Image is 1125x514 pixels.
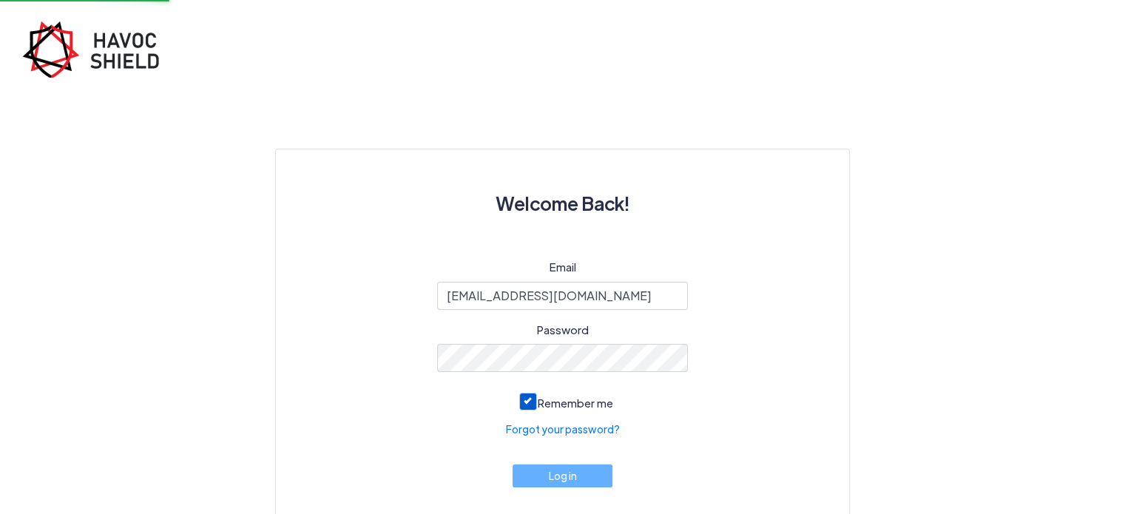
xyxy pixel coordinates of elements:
h3: Welcome Back! [311,185,814,222]
button: Log in [513,464,613,487]
iframe: Chat Widget [879,354,1125,514]
label: Password [537,322,589,339]
label: Email [550,259,576,276]
span: Remember me [538,396,613,410]
img: havoc-shield-register-logo.png [22,21,170,78]
a: Forgot your password? [506,422,620,437]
